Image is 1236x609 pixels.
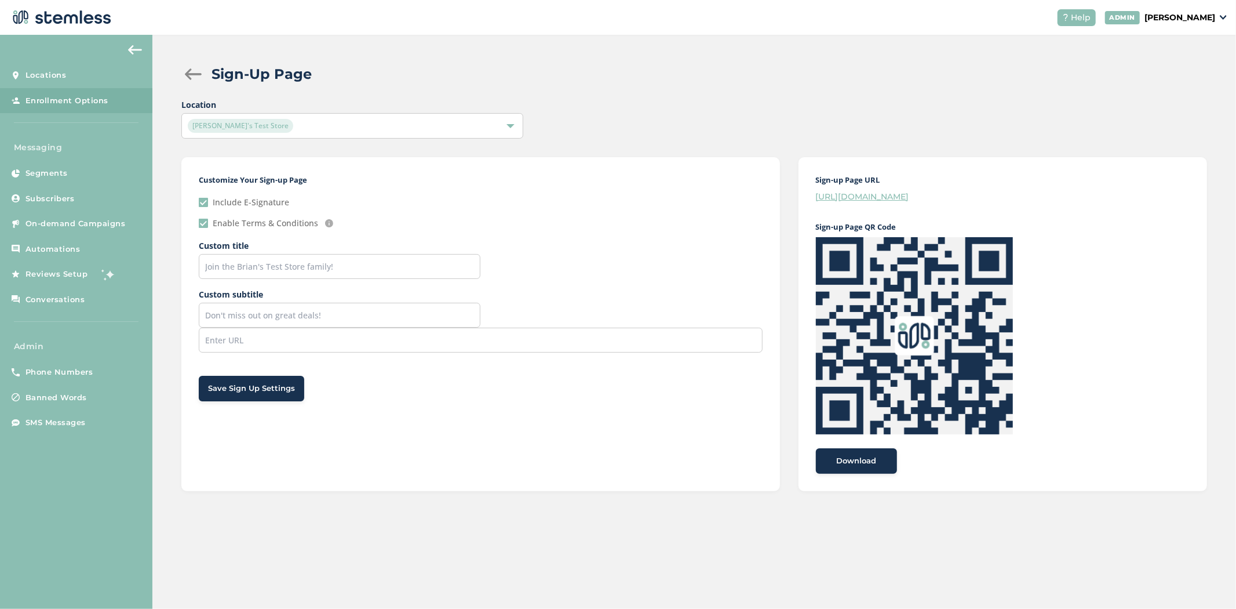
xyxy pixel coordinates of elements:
span: Banned Words [25,392,87,404]
label: Custom subtitle [199,288,480,300]
img: AytTlDQEtuNYAAAAAElFTkSuQmCC [816,237,1013,434]
p: [PERSON_NAME] [1144,12,1215,24]
a: [URL][DOMAIN_NAME] [816,191,909,202]
input: Don't miss out on great deals! [199,303,480,328]
label: Location [181,99,523,111]
img: icon-info-236977d2.svg [325,219,333,227]
span: Reviews Setup [25,269,88,280]
img: icon-help-white-03924b79.svg [1062,14,1069,21]
span: Automations [25,244,81,255]
span: Save Sign Up Settings [208,383,295,394]
span: On-demand Campaigns [25,218,126,230]
img: logo-dark-0685b13c.svg [9,6,111,29]
button: Save Sign Up Settings [199,376,304,401]
span: SMS Messages [25,417,86,429]
span: [PERSON_NAME]'s Test Store [188,119,293,133]
input: Join the Brian's Test Store family! [199,254,480,279]
iframe: Chat Widget [1178,553,1236,609]
h2: Sign-up Page QR Code [816,222,1190,233]
span: Enrollment Options [25,95,108,107]
label: Enable Terms & Conditions [213,219,318,227]
label: Custom title [199,240,480,252]
img: glitter-stars-b7820f95.gif [97,263,120,286]
label: Include E-Signature [213,198,289,206]
span: Subscribers [25,193,75,205]
span: Help [1071,12,1091,24]
div: ADMIN [1105,11,1140,24]
h2: Customize Your Sign-up Page [199,175,762,186]
span: Locations [25,70,67,81]
h2: Sign-up Page URL [816,175,1190,186]
span: Phone Numbers [25,367,93,378]
h2: Sign-Up Page [212,64,312,85]
span: Segments [25,168,68,179]
img: icon-arrow-back-accent-c549486e.svg [128,45,142,55]
img: icon_down-arrow-small-66adaf34.svg [1220,15,1227,20]
span: Conversations [25,294,85,306]
span: Download [836,455,876,467]
input: Enter URL [199,328,762,353]
button: Download [816,448,897,474]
